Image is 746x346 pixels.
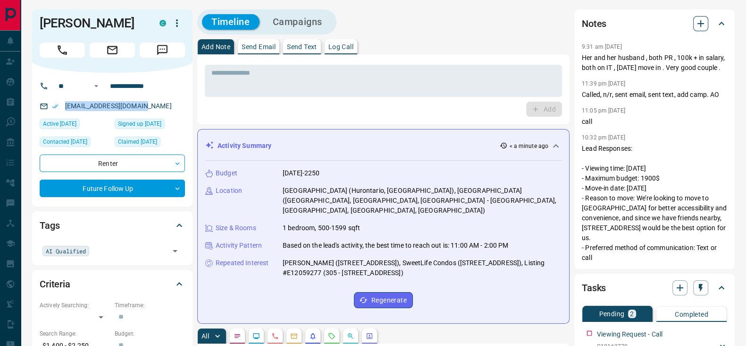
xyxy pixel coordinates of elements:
[309,332,317,340] svg: Listing Alerts
[582,53,727,73] p: Her and her husband , both PR , 100k + in salary, both on IT , [DATE] move in . Very good couple .
[582,107,625,114] p: 11:05 pm [DATE]
[582,16,606,31] h2: Notes
[40,218,59,233] h2: Tags
[216,168,237,178] p: Budget
[118,119,161,129] span: Signed up [DATE]
[115,301,185,310] p: Timeframe:
[115,137,185,150] div: Wed May 21 2025
[205,137,562,155] div: Activity Summary< a minute ago
[91,80,102,92] button: Open
[40,214,185,237] div: Tags
[90,43,135,58] span: Email
[46,246,86,256] span: AI Qualified
[202,14,260,30] button: Timeline
[582,80,625,87] p: 11:39 pm [DATE]
[218,141,271,151] p: Activity Summary
[201,43,230,50] p: Add Note
[242,43,276,50] p: Send Email
[40,16,145,31] h1: [PERSON_NAME]
[675,311,708,318] p: Completed
[328,43,353,50] p: Log Call
[283,258,562,278] p: [PERSON_NAME] ([STREET_ADDRESS]), SweetLife Condos ([STREET_ADDRESS]), Listing #E12059277 (305 - ...
[216,223,256,233] p: Size & Rooms
[283,223,360,233] p: 1 bedroom, 500-1599 sqft
[271,332,279,340] svg: Calls
[40,277,70,292] h2: Criteria
[115,329,185,338] p: Budget:
[347,332,354,340] svg: Opportunities
[201,333,209,339] p: All
[509,142,548,150] p: < a minute ago
[582,117,727,127] p: call
[40,155,185,172] div: Renter
[283,186,562,216] p: [GEOGRAPHIC_DATA] (Hurontario, [GEOGRAPHIC_DATA]), [GEOGRAPHIC_DATA] ([GEOGRAPHIC_DATA], [GEOGRAP...
[168,244,182,258] button: Open
[40,329,110,338] p: Search Range:
[216,186,242,196] p: Location
[216,241,262,251] p: Activity Pattern
[582,277,727,299] div: Tasks
[597,329,662,339] p: Viewing Request - Call
[43,119,76,129] span: Active [DATE]
[43,137,87,147] span: Contacted [DATE]
[159,20,166,26] div: condos.ca
[65,102,172,110] a: [EMAIL_ADDRESS][DOMAIN_NAME]
[140,43,185,58] span: Message
[582,12,727,35] div: Notes
[52,103,59,110] svg: Email Verified
[40,137,110,150] div: Thu May 22 2025
[366,332,373,340] svg: Agent Actions
[40,273,185,295] div: Criteria
[582,280,606,295] h2: Tasks
[287,43,317,50] p: Send Text
[582,43,622,50] p: 9:31 am [DATE]
[234,332,241,340] svg: Notes
[263,14,332,30] button: Campaigns
[354,292,413,308] button: Regenerate
[40,119,110,132] div: Fri Aug 08 2025
[290,332,298,340] svg: Emails
[582,134,625,141] p: 10:32 pm [DATE]
[252,332,260,340] svg: Lead Browsing Activity
[582,144,727,263] p: Lead Responses: - Viewing time: [DATE] - Maximum budget: 1900$ - Move-in date: [DATE] - Reason to...
[630,311,634,317] p: 2
[283,168,319,178] p: [DATE]-2250
[283,241,508,251] p: Based on the lead's activity, the best time to reach out is: 11:00 AM - 2:00 PM
[582,90,727,100] p: Called, n/r, sent email, sent text, add camp. AO
[118,137,157,147] span: Claimed [DATE]
[216,258,268,268] p: Repeated Interest
[40,43,85,58] span: Call
[328,332,335,340] svg: Requests
[599,311,624,317] p: Pending
[40,301,110,310] p: Actively Searching:
[40,180,185,197] div: Future Follow Up
[115,119,185,132] div: Tue May 20 2025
